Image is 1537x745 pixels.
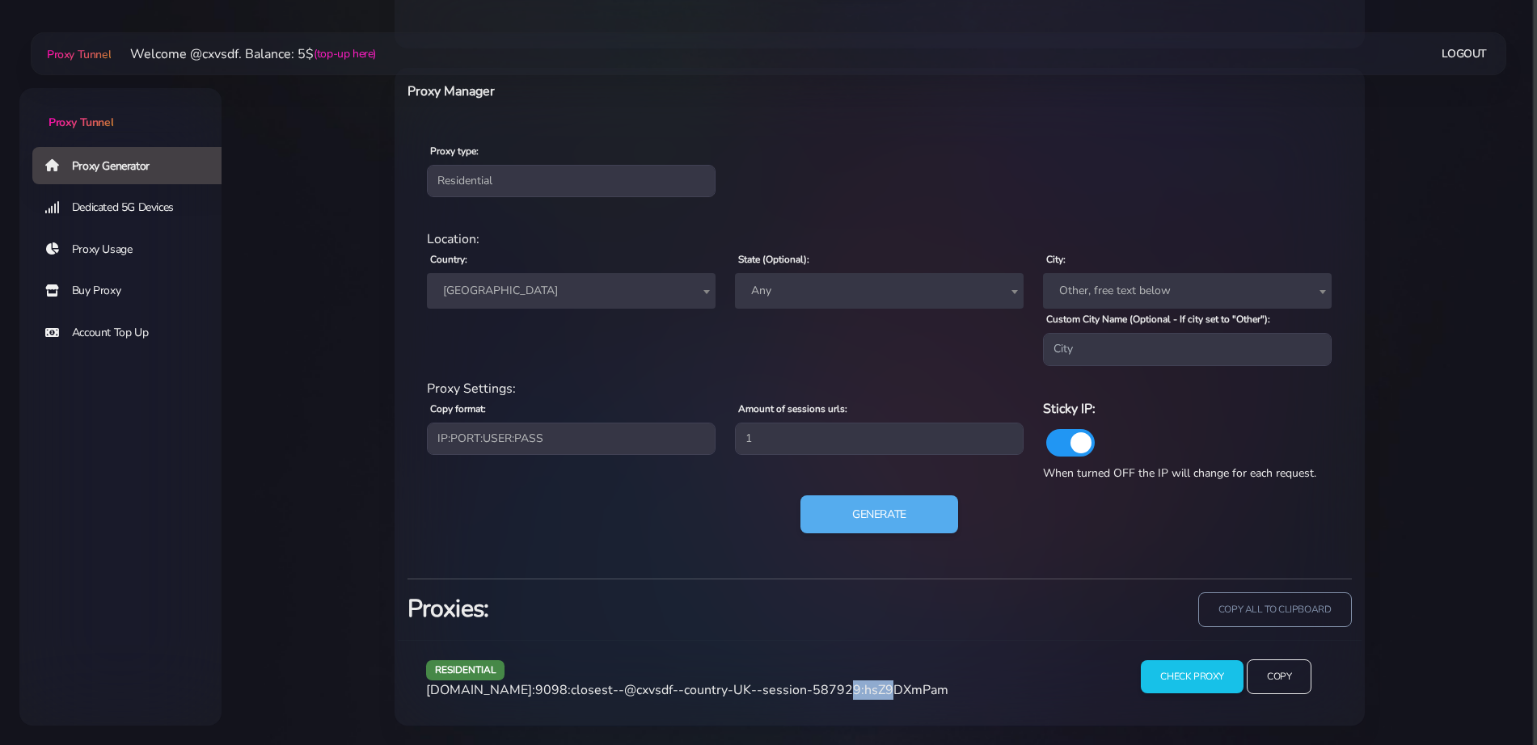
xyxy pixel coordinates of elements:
a: Account Top Up [32,314,234,351]
span: Other, free text below [1043,273,1332,309]
span: Other, free text below [1053,280,1322,302]
span: Proxy Tunnel [49,115,113,130]
h6: Proxy Manager [407,81,950,102]
span: residential [426,660,505,680]
span: United Kingdom [437,280,706,302]
a: (top-up here) [314,45,376,62]
label: State (Optional): [738,252,809,267]
a: Proxy Tunnel [44,41,111,67]
input: City [1043,333,1332,365]
label: Custom City Name (Optional - If city set to "Other"): [1046,312,1270,326]
a: Buy Proxy [32,272,234,309]
span: [DOMAIN_NAME]:9098:closest--@cxvsdf--country-UK--session-587929:hsZ9DXmPam [426,681,948,699]
span: Proxy Tunnel [47,47,111,62]
h3: Proxies: [407,592,870,625]
label: Country: [430,252,467,267]
a: Proxy Generator [32,147,234,184]
button: Generate [800,495,958,534]
span: United Kingdom [427,273,716,309]
iframe: Webchat Widget [1459,667,1517,725]
a: Proxy Tunnel [19,88,222,131]
div: Proxy Settings: [417,379,1342,398]
input: copy all to clipboard [1198,592,1352,627]
input: Copy [1247,659,1311,694]
a: Proxy Usage [32,231,234,268]
a: Dedicated 5G Devices [32,189,234,226]
span: Any [735,273,1024,309]
span: Any [745,280,1014,302]
h6: Sticky IP: [1043,398,1332,419]
span: When turned OFF the IP will change for each request. [1043,465,1316,481]
label: Copy format: [430,402,486,416]
li: Welcome @cxvsdf. Balance: 5$ [111,44,376,64]
label: Proxy type: [430,144,479,158]
input: Check Proxy [1141,660,1244,693]
label: City: [1046,252,1066,267]
div: Location: [417,229,1342,249]
label: Amount of sessions urls: [738,402,847,416]
a: Logout [1442,39,1487,69]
